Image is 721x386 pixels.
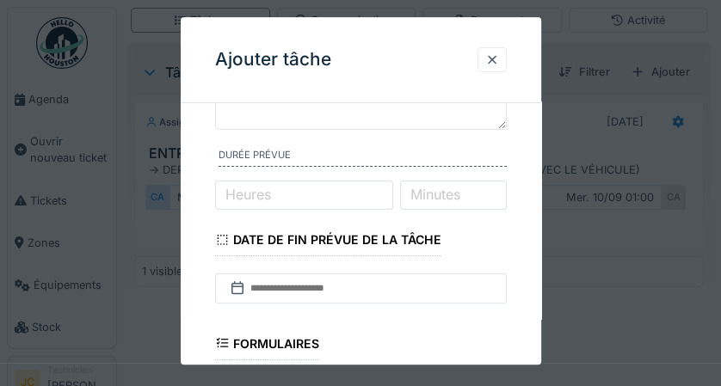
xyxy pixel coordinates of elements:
[215,331,320,360] div: Formulaires
[407,184,464,205] label: Minutes
[222,184,274,205] label: Heures
[215,227,442,256] div: Date de fin prévue de la tâche
[215,49,331,70] h3: Ajouter tâche
[219,148,507,167] label: Durée prévue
